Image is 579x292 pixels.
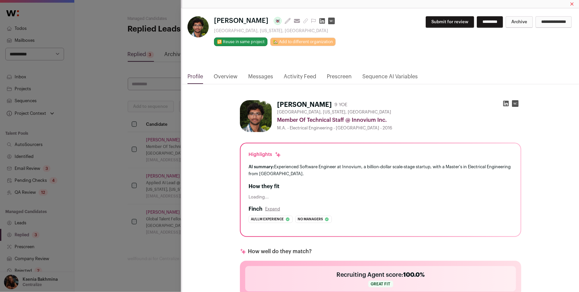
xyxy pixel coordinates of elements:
[187,73,203,84] a: Profile
[249,151,281,158] div: Highlights
[248,248,312,256] p: How well do they match?
[249,163,513,177] div: Experienced Software Engineer at Innovium, a billion-dollar scale-stage startup, with a Master's ...
[249,205,262,213] h2: Finch
[248,73,273,84] a: Messages
[249,183,513,190] h2: How they fit
[214,28,337,34] div: [GEOGRAPHIC_DATA], [US_STATE], [GEOGRAPHIC_DATA]
[336,270,425,279] h2: Recruiting Agent score:
[277,125,521,131] div: M.A. - Electrical Engineering - [GEOGRAPHIC_DATA] - 2016
[368,281,393,287] span: Great fit
[240,100,272,132] img: 08f24104120160b8a565cd5c0d0bbbe1274ce3e7cd0eb789c76ec9d13c99e660.jpg
[506,16,533,28] button: Archive
[403,272,425,278] span: 100.0%
[327,73,352,84] a: Prescreen
[298,216,323,223] span: No managers
[249,194,513,200] div: Loading...
[187,16,209,37] img: 08f24104120160b8a565cd5c0d0bbbe1274ce3e7cd0eb789c76ec9d13c99e660.jpg
[362,73,418,84] a: Sequence AI Variables
[251,216,284,223] span: Ai/llm experience
[334,102,347,108] div: 9 YOE
[426,16,474,28] button: Submit for review
[277,110,391,115] span: [GEOGRAPHIC_DATA], [US_STATE], [GEOGRAPHIC_DATA]
[277,116,521,124] div: Member Of Technical Staff @ Innovium Inc.
[284,73,316,84] a: Activity Feed
[214,73,238,84] a: Overview
[214,16,268,26] span: [PERSON_NAME]
[277,100,332,110] h1: [PERSON_NAME]
[265,206,280,212] button: Expand
[249,165,274,169] span: AI summary:
[270,37,336,46] a: 🏡 Add to different organization
[214,37,267,46] button: 🔂 Reuse in same project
